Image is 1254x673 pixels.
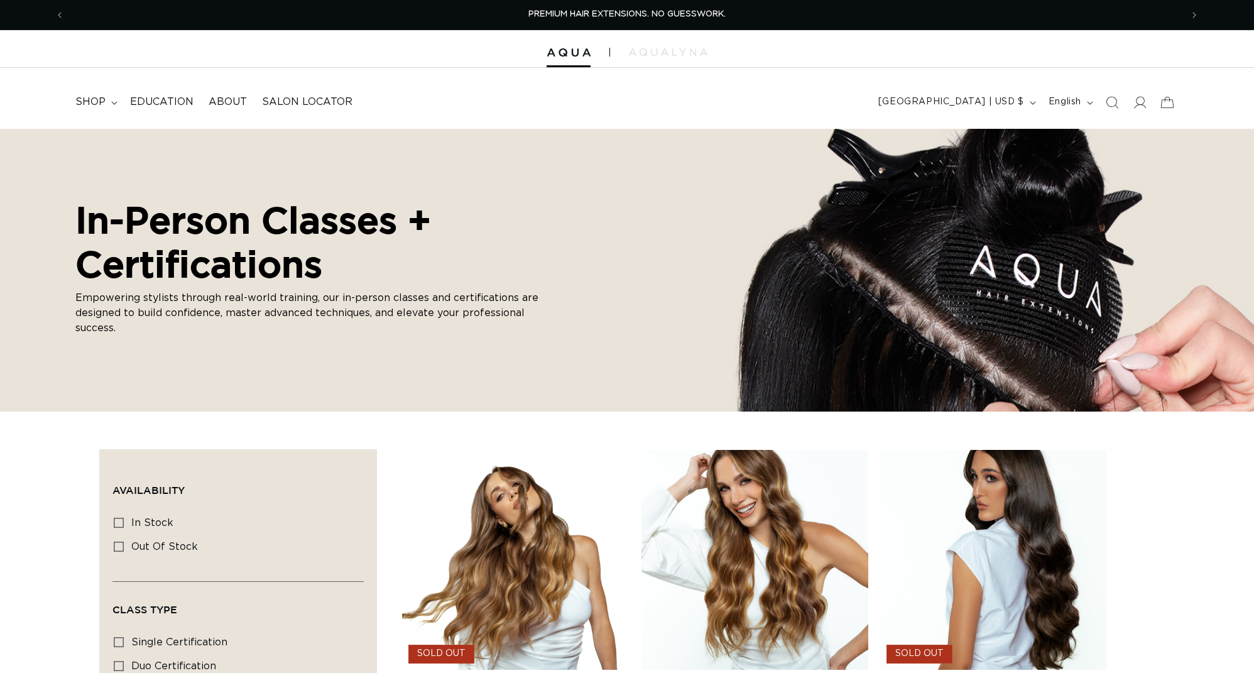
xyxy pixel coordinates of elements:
[254,88,360,116] a: Salon Locator
[68,88,123,116] summary: shop
[262,96,352,109] span: Salon Locator
[1098,89,1126,116] summary: Search
[46,3,74,27] button: Previous announcement
[878,96,1024,109] span: [GEOGRAPHIC_DATA] | USD $
[131,518,173,528] span: In stock
[112,582,364,627] summary: Class Type (0 selected)
[547,48,591,57] img: Aqua Hair Extensions
[112,462,364,508] summary: Availability (0 selected)
[75,291,553,336] p: Empowering stylists through real-world training, our in-person classes and certifications are des...
[1041,90,1098,114] button: English
[112,484,185,496] span: Availability
[871,90,1041,114] button: [GEOGRAPHIC_DATA] | USD $
[201,88,254,116] a: About
[75,198,553,285] h2: In-Person Classes + Certifications
[131,542,198,552] span: Out of stock
[112,604,177,615] span: Class Type
[629,48,707,56] img: aqualyna.com
[1180,3,1208,27] button: Next announcement
[528,10,726,18] span: PREMIUM HAIR EXTENSIONS. NO GUESSWORK.
[130,96,194,109] span: Education
[209,96,247,109] span: About
[131,661,216,671] span: duo certification
[1049,96,1081,109] span: English
[131,637,227,647] span: single certification
[75,96,106,109] span: shop
[123,88,201,116] a: Education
